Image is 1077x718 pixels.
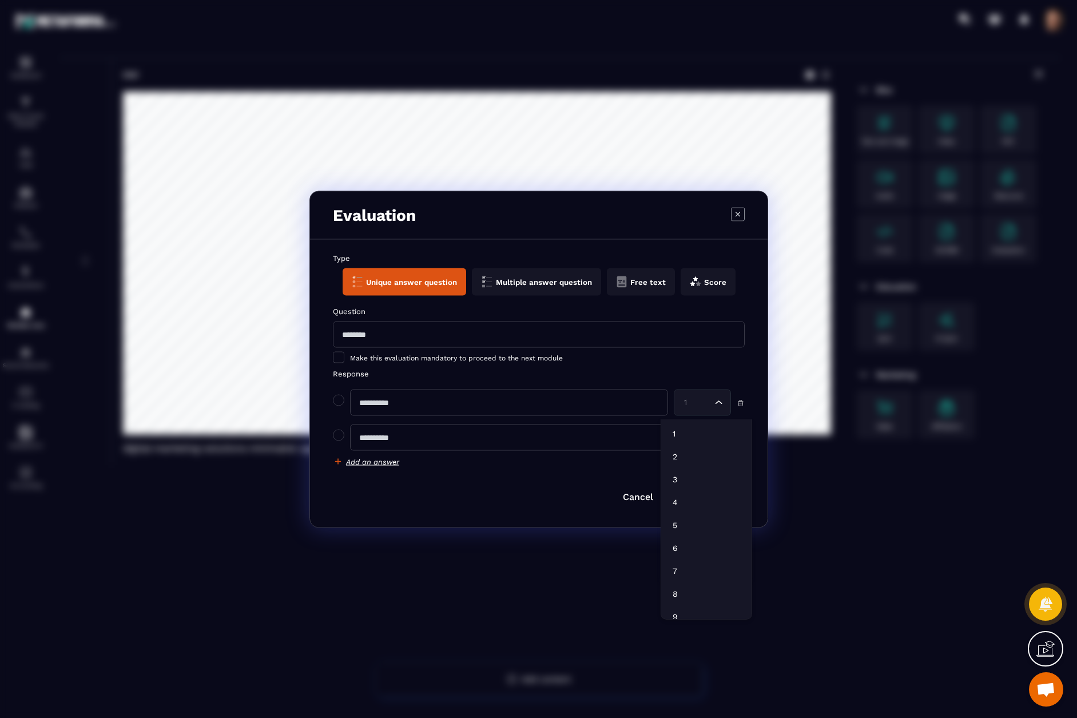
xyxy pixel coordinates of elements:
[1029,672,1063,707] div: Open chat
[673,474,740,485] p: 3
[333,253,745,262] label: Type
[333,369,745,378] label: Response
[471,268,601,295] button: Multiple answer question
[680,268,735,295] button: Score
[606,268,674,295] button: Free text
[342,268,466,295] button: Unique answer question
[674,389,731,415] div: Search for option
[623,491,653,502] a: Cancel
[673,565,740,577] p: 7
[333,205,416,224] h3: Evaluation
[681,396,712,408] input: Search for option
[673,611,740,622] p: 9
[333,307,745,315] label: Question
[673,451,740,462] p: 2
[350,354,563,362] span: Make this evaluation mandatory to proceed to the next module
[673,588,740,600] p: 8
[673,428,740,439] p: 1
[673,542,740,554] p: 6
[673,497,740,508] p: 4
[346,457,399,466] h6: Add an answer
[673,519,740,531] p: 5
